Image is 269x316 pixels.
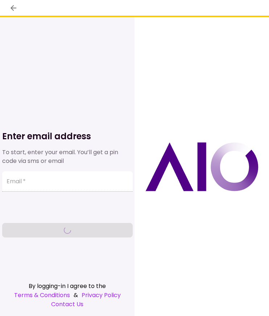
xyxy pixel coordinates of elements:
div: & [2,291,133,300]
a: Terms & Conditions [14,291,70,300]
h1: Enter email address [2,131,133,142]
button: back [7,2,20,14]
img: AIO logo [145,142,258,191]
a: Contact Us [2,300,133,309]
div: By logging-in I agree to the [2,281,133,291]
a: Privacy Policy [82,291,121,300]
div: To start, enter your email. You’ll get a pin code via sms or email [2,148,133,165]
